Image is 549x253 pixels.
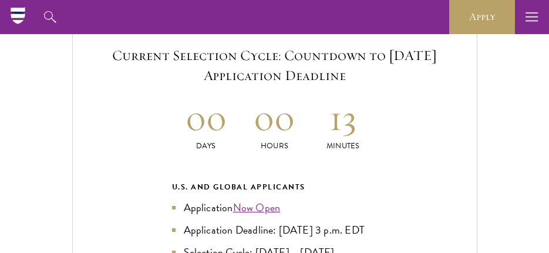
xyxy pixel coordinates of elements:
[309,96,378,140] h2: 13
[240,96,309,140] h2: 00
[172,181,378,194] div: U.S. and Global Applicants
[240,140,309,152] p: Hours
[172,199,378,216] li: Application
[233,199,281,215] a: Now Open
[172,96,241,140] h2: 00
[309,140,378,152] p: Minutes
[96,45,453,85] h5: Current Selection Cycle: Countdown to [DATE] Application Deadline
[172,222,378,238] li: Application Deadline: [DATE] 3 p.m. EDT
[172,140,241,152] p: Days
